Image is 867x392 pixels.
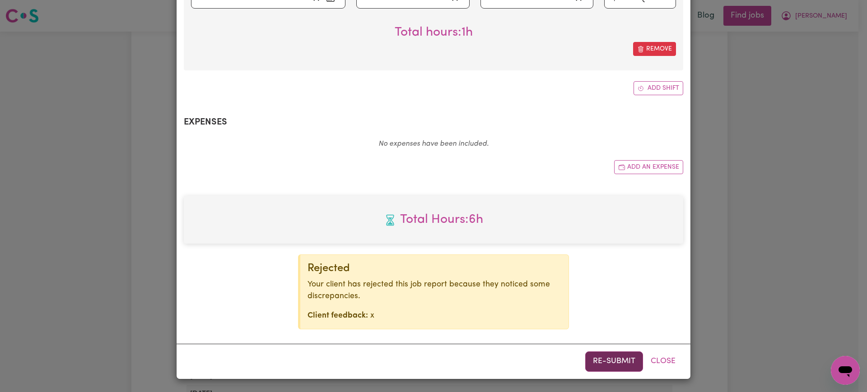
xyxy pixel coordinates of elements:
[395,26,473,39] span: Total hours worked: 1 hour
[308,312,368,319] strong: Client feedback:
[831,356,860,385] iframe: Button to launch messaging window
[633,42,676,56] button: Remove this shift
[184,117,683,128] h2: Expenses
[308,279,561,303] p: Your client has rejected this job report because they noticed some discrepancies.
[585,351,643,371] button: Re-submit this job report
[308,310,561,322] p: x
[378,140,489,148] em: No expenses have been included.
[643,351,683,371] button: Close
[308,263,350,274] span: Rejected
[614,160,683,174] button: Add another expense
[634,81,683,95] button: Add another shift
[191,210,676,229] span: Total hours worked: 6 hours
